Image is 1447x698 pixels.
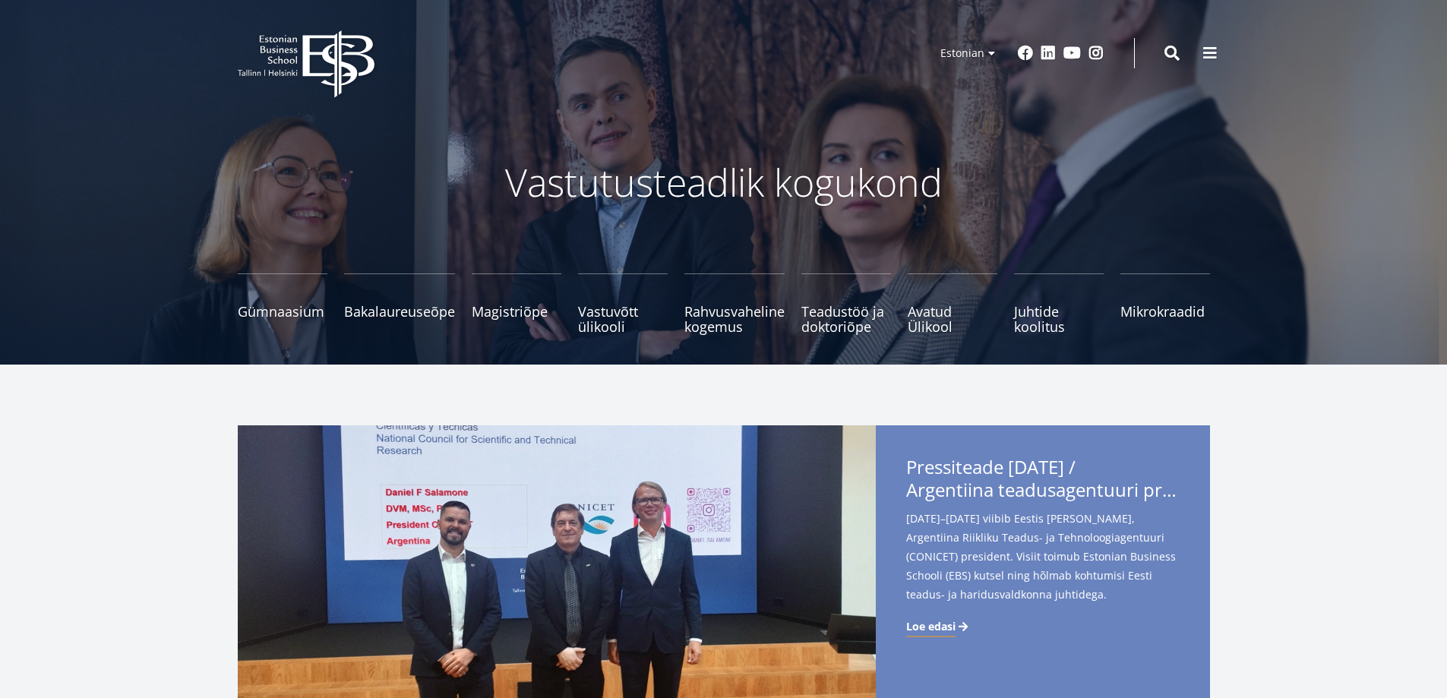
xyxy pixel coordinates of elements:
[1018,46,1033,61] a: Facebook
[801,273,891,334] a: Teadustöö ja doktoriõpe
[1014,304,1104,334] span: Juhtide koolitus
[238,273,327,334] a: Gümnaasium
[801,304,891,334] span: Teadustöö ja doktoriõpe
[908,304,997,334] span: Avatud Ülikool
[472,273,561,334] a: Magistriõpe
[321,159,1126,205] p: Vastutusteadlik kogukond
[906,619,971,634] a: Loe edasi
[1120,273,1210,334] a: Mikrokraadid
[906,478,1180,501] span: Argentiina teadusagentuuri president [PERSON_NAME] külastab Eestit
[238,304,327,319] span: Gümnaasium
[472,304,561,319] span: Magistriõpe
[1120,304,1210,319] span: Mikrokraadid
[1063,46,1081,61] a: Youtube
[684,304,785,334] span: Rahvusvaheline kogemus
[906,509,1180,604] span: [DATE]–[DATE] viibib Eestis [PERSON_NAME], Argentiina Riikliku Teadus- ja Tehnoloogiagentuuri (CO...
[684,273,785,334] a: Rahvusvaheline kogemus
[344,304,455,319] span: Bakalaureuseõpe
[906,456,1180,506] span: Pressiteade [DATE] /
[1014,273,1104,334] a: Juhtide koolitus
[1088,46,1104,61] a: Instagram
[1041,46,1056,61] a: Linkedin
[578,304,668,334] span: Vastuvõtt ülikooli
[344,273,455,334] a: Bakalaureuseõpe
[578,273,668,334] a: Vastuvõtt ülikooli
[908,273,997,334] a: Avatud Ülikool
[906,619,956,634] span: Loe edasi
